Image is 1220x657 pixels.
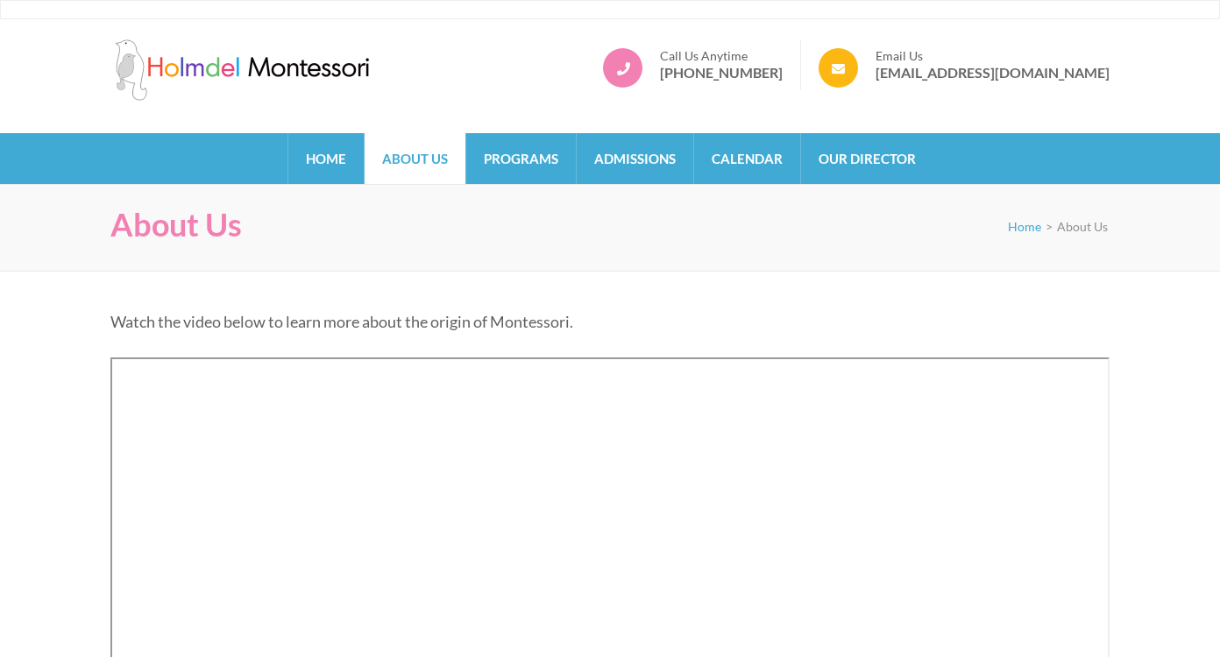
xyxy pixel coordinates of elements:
[1008,219,1041,234] a: Home
[876,64,1110,81] a: [EMAIL_ADDRESS][DOMAIN_NAME]
[1046,219,1053,234] span: >
[876,48,1110,64] span: Email Us
[365,133,465,184] a: About Us
[288,133,364,184] a: Home
[110,39,373,101] img: Holmdel Montessori School
[660,64,783,81] a: [PHONE_NUMBER]
[110,309,1110,334] p: Watch the video below to learn more about the origin of Montessori.
[466,133,576,184] a: Programs
[694,133,800,184] a: Calendar
[660,48,783,64] span: Call Us Anytime
[110,206,242,244] h1: About Us
[801,133,933,184] a: Our Director
[577,133,693,184] a: Admissions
